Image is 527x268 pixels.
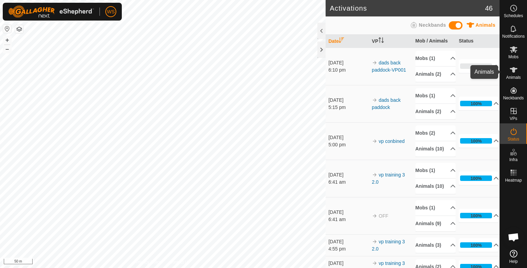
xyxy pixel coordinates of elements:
span: Notifications [502,34,525,38]
img: arrow [372,213,377,219]
img: Gallagher Logo [8,5,94,18]
span: Heatmap [505,178,522,182]
div: 6:41 am [328,216,368,223]
div: [DATE] [328,59,368,66]
span: Neckbands [419,22,446,28]
div: [DATE] [328,134,368,141]
h2: Activations [330,4,485,12]
button: Map Layers [15,25,23,33]
div: 100% [460,138,492,144]
div: 100% [470,175,482,182]
a: dads back paddock [372,97,401,110]
span: Mobs [508,55,518,59]
div: 100% [470,100,482,107]
img: arrow [372,172,377,178]
p-accordion-header: Animals (2) [415,66,456,82]
span: Help [509,259,518,264]
th: Mob / Animals [413,35,456,48]
span: OFF [379,213,388,219]
p-accordion-header: Mobs (1) [415,51,456,66]
a: Contact Us [169,259,190,265]
p-accordion-header: Animals (9) [415,216,456,231]
img: arrow [372,260,377,266]
p-accordion-header: 0% [459,59,499,73]
span: Neckbands [503,96,524,100]
span: Schedules [504,14,523,18]
span: 46 [485,3,493,13]
img: arrow [372,60,377,65]
div: 6:10 pm [328,66,368,74]
span: Animals [476,22,495,28]
span: Infra [509,158,517,162]
span: Animals [506,75,521,80]
div: 100% [460,101,492,106]
p-accordion-header: Mobs (1) [415,88,456,103]
button: – [3,45,11,53]
th: Date [326,35,369,48]
a: vp training 3 2.0 [372,239,405,252]
span: WS [107,8,115,15]
a: dads back paddock-VP001 [372,60,406,73]
img: arrow [372,97,377,103]
p-accordion-header: Animals (10) [415,179,456,194]
span: VPs [510,117,517,121]
p-accordion-header: Mobs (1) [415,163,456,178]
div: 0% [460,63,492,69]
div: 100% [460,175,492,181]
div: 5:00 pm [328,141,368,148]
p-accordion-header: Animals (2) [415,104,456,119]
p-sorticon: Activate to sort [378,38,384,44]
span: Status [507,137,519,141]
div: [DATE] [328,97,368,104]
button: + [3,36,11,44]
p-accordion-header: Animals (3) [415,237,456,253]
a: vp training 3 2.0 [372,172,405,185]
button: Reset Map [3,25,11,33]
div: 100% [460,242,492,248]
p-accordion-header: Animals (10) [415,141,456,157]
div: 100% [460,213,492,218]
a: Help [500,247,527,266]
div: [DATE] [328,238,368,245]
p-accordion-header: 100% [459,97,499,110]
div: 5:15 pm [328,104,368,111]
div: [DATE] [328,209,368,216]
img: arrow [372,138,377,144]
p-accordion-header: 100% [459,134,499,148]
div: 100% [470,242,482,248]
p-accordion-header: Mobs (2) [415,125,456,141]
p-accordion-header: 100% [459,171,499,185]
p-accordion-header: 100% [459,209,499,222]
p-sorticon: Activate to sort [339,38,344,44]
div: 100% [470,138,482,144]
div: 4:55 pm [328,245,368,253]
div: [DATE] [328,260,368,267]
div: 6:41 am [328,179,368,186]
th: Status [456,35,500,48]
p-accordion-header: Mobs (1) [415,200,456,216]
a: Privacy Policy [136,259,162,265]
div: 100% [470,212,482,219]
img: arrow [372,239,377,244]
th: VP [369,35,413,48]
p-accordion-header: 100% [459,238,499,252]
div: Open chat [503,227,524,247]
a: vp conbined [379,138,405,144]
div: [DATE] [328,171,368,179]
